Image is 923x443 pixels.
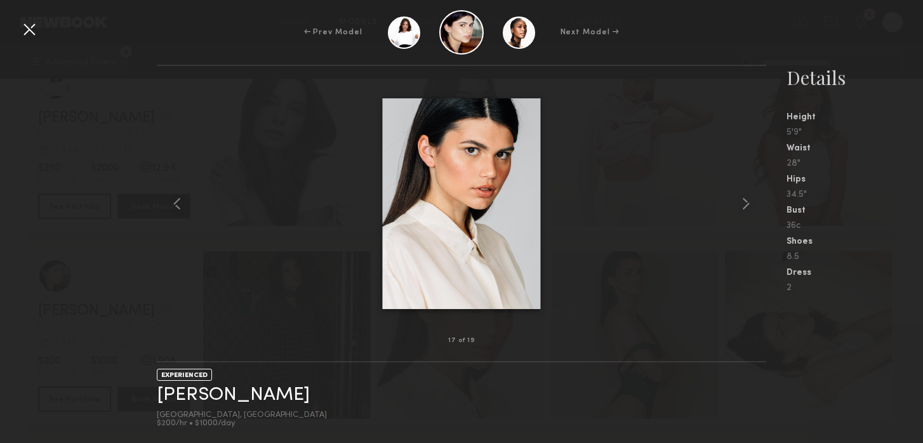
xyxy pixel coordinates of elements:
div: Hips [787,175,923,184]
div: 2 [787,284,923,293]
div: Waist [787,144,923,153]
div: 28" [787,159,923,168]
div: Next Model → [561,27,620,38]
div: 17 of 19 [448,338,474,344]
div: $200/hr • $1000/day [157,420,327,428]
div: EXPERIENCED [157,369,212,381]
div: Dress [787,268,923,277]
div: Shoes [787,237,923,246]
div: 5'9" [787,128,923,137]
div: ← Prev Model [304,27,362,38]
div: 8.5 [787,253,923,261]
div: Height [787,113,923,122]
div: 36c [787,221,923,230]
div: Bust [787,206,923,215]
div: [GEOGRAPHIC_DATA], [GEOGRAPHIC_DATA] [157,411,327,420]
div: 34.5" [787,190,923,199]
a: [PERSON_NAME] [157,385,310,405]
div: Details [787,65,923,90]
